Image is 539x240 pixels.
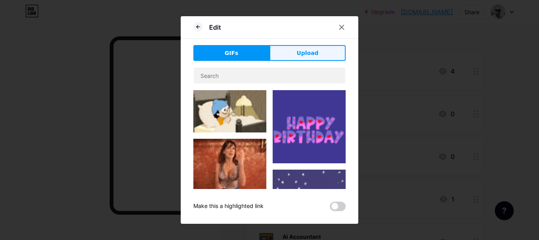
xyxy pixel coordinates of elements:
[297,49,318,57] span: Upload
[269,45,346,61] button: Upload
[193,90,266,132] img: Gihpy
[209,23,221,32] div: Edit
[273,90,346,163] img: Gihpy
[225,49,238,57] span: GIFs
[193,139,266,212] img: Gihpy
[193,45,269,61] button: GIFs
[194,68,345,83] input: Search
[193,202,264,211] div: Make this a highlighted link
